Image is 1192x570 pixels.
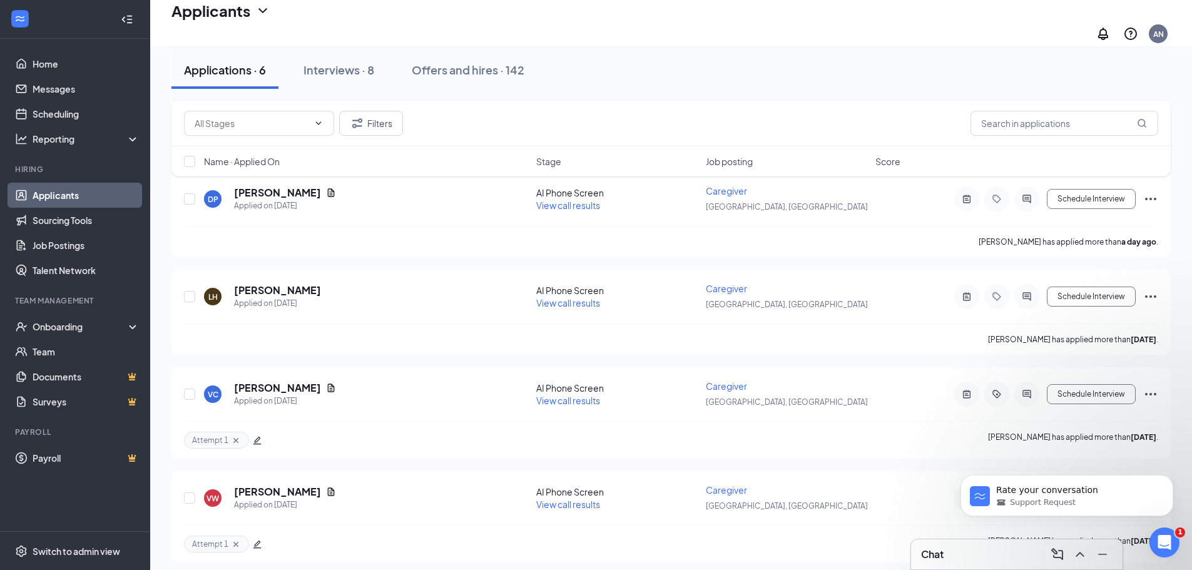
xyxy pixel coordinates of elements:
span: View call results [536,395,600,406]
svg: ComposeMessage [1050,547,1065,562]
svg: Notifications [1096,26,1111,41]
svg: Document [326,383,336,393]
svg: Ellipses [1143,289,1158,304]
span: Attempt 1 [192,539,228,549]
span: Caregiver [706,185,747,196]
iframe: Intercom notifications message [942,449,1192,536]
span: View call results [536,297,600,308]
svg: ActiveChat [1019,389,1034,399]
button: Minimize [1093,544,1113,564]
svg: ActiveChat [1019,292,1034,302]
div: Applied on [DATE] [234,200,336,212]
button: Filter Filters [339,111,403,136]
svg: WorkstreamLogo [14,13,26,25]
a: Home [33,51,140,76]
svg: QuestionInfo [1123,26,1138,41]
svg: ActiveTag [989,389,1004,399]
a: Scheduling [33,101,140,126]
div: Reporting [33,133,140,145]
span: 1 [1175,527,1185,537]
span: [GEOGRAPHIC_DATA], [GEOGRAPHIC_DATA] [706,202,868,211]
svg: ChevronUp [1072,547,1088,562]
a: Team [33,339,140,364]
span: edit [253,540,262,549]
svg: Collapse [121,13,133,26]
a: Messages [33,76,140,101]
b: [DATE] [1131,536,1156,546]
a: Sourcing Tools [33,208,140,233]
span: Stage [536,155,561,168]
iframe: Intercom live chat [1149,527,1179,557]
a: Job Postings [33,233,140,258]
svg: UserCheck [15,320,28,333]
svg: Ellipses [1143,387,1158,402]
a: PayrollCrown [33,445,140,471]
button: Schedule Interview [1047,384,1136,404]
div: Interviews · 8 [303,62,374,78]
svg: Cross [231,435,241,445]
span: View call results [536,200,600,211]
p: [PERSON_NAME] has applied more than . [988,432,1158,449]
svg: Cross [231,539,241,549]
div: Applied on [DATE] [234,297,321,310]
svg: Minimize [1095,547,1110,562]
a: SurveysCrown [33,389,140,414]
svg: MagnifyingGlass [1137,118,1147,128]
a: DocumentsCrown [33,364,140,389]
svg: ActiveNote [959,194,974,204]
span: Score [875,155,900,168]
div: Applications · 6 [184,62,266,78]
div: Offers and hires · 142 [412,62,524,78]
svg: Analysis [15,133,28,145]
div: Team Management [15,295,137,306]
svg: ActiveChat [1019,194,1034,204]
p: [PERSON_NAME] has applied more than . [988,334,1158,345]
div: AI Phone Screen [536,186,698,199]
h5: [PERSON_NAME] [234,186,321,200]
div: AI Phone Screen [536,382,698,394]
span: [GEOGRAPHIC_DATA], [GEOGRAPHIC_DATA] [706,397,868,407]
span: Caregiver [706,380,747,392]
h3: Chat [921,547,944,561]
button: Schedule Interview [1047,189,1136,209]
div: Payroll [15,427,137,437]
div: AI Phone Screen [536,284,698,297]
span: Caregiver [706,484,747,496]
span: [GEOGRAPHIC_DATA], [GEOGRAPHIC_DATA] [706,300,868,309]
span: edit [253,436,262,445]
svg: Tag [989,194,1004,204]
div: Switch to admin view [33,545,120,557]
a: Talent Network [33,258,140,283]
h5: [PERSON_NAME] [234,283,321,297]
span: View call results [536,499,600,510]
div: LH [208,292,218,302]
input: Search in applications [970,111,1158,136]
div: Applied on [DATE] [234,499,336,511]
svg: ActiveNote [959,292,974,302]
input: All Stages [195,116,308,130]
b: [DATE] [1131,432,1156,442]
svg: Tag [989,292,1004,302]
svg: Settings [15,545,28,557]
b: [DATE] [1131,335,1156,344]
button: ComposeMessage [1047,544,1067,564]
svg: Document [326,487,336,497]
div: AN [1153,29,1164,39]
span: Caregiver [706,283,747,294]
div: VC [208,389,218,400]
svg: Ellipses [1143,191,1158,206]
h5: [PERSON_NAME] [234,381,321,395]
svg: ActiveNote [959,389,974,399]
button: ChevronUp [1070,544,1090,564]
span: Name · Applied On [204,155,280,168]
span: Attempt 1 [192,435,228,445]
button: Schedule Interview [1047,287,1136,307]
div: VW [206,493,219,504]
a: Applicants [33,183,140,208]
div: Hiring [15,164,137,175]
svg: ChevronDown [255,3,270,18]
